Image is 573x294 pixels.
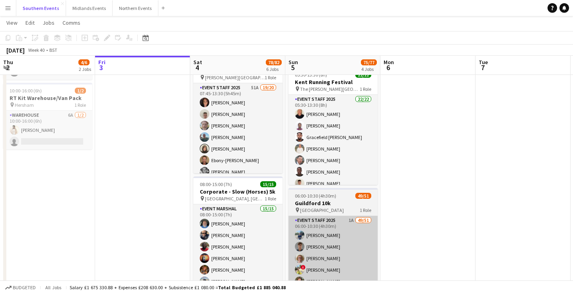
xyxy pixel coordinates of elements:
[361,66,376,72] div: 4 Jobs
[25,19,35,26] span: Edit
[266,66,281,72] div: 6 Jobs
[39,18,58,28] a: Jobs
[382,63,394,72] span: 6
[288,59,298,66] span: Sun
[3,59,13,66] span: Thu
[22,18,38,28] a: Edit
[287,63,298,72] span: 5
[3,18,21,28] a: View
[62,19,80,26] span: Comms
[300,86,360,92] span: The [PERSON_NAME][GEOGRAPHIC_DATA]
[355,193,371,199] span: 49/51
[98,59,105,66] span: Fri
[74,102,86,108] span: 1 Role
[218,284,286,290] span: Total Budgeted £1 885 040.88
[10,88,42,94] span: 10:00-16:00 (6h)
[295,193,336,199] span: 06:00-10:30 (4h30m)
[66,0,113,16] button: Midlands Events
[15,102,34,108] span: Hersham
[16,0,66,16] button: Southern Events
[300,207,344,213] span: [GEOGRAPHIC_DATA]
[3,83,92,149] app-job-card: 10:00-16:00 (6h)1/2RT Kit Warehouse/Van Pack Hersham1 RoleWarehouse6A1/210:00-16:00 (6h)[PERSON_N...
[193,59,202,66] span: Sat
[79,66,91,72] div: 2 Jobs
[205,74,265,80] span: [PERSON_NAME][GEOGRAPHIC_DATA], [GEOGRAPHIC_DATA], [GEOGRAPHIC_DATA]
[70,284,286,290] div: Salary £1 675 330.88 + Expenses £208 630.00 + Subsistence £1 080.00 =
[288,67,378,185] app-job-card: 05:30-13:30 (8h)22/22Kent Running Festival The [PERSON_NAME][GEOGRAPHIC_DATA]1 RoleEvent Staff 20...
[260,181,276,187] span: 15/15
[2,63,13,72] span: 2
[288,200,378,207] h3: Guildford 10k
[200,181,232,187] span: 08:00-15:00 (7h)
[43,19,55,26] span: Jobs
[13,285,36,290] span: Budgeted
[288,78,378,86] h3: Kent Running Festival
[3,94,92,102] h3: RT Kit Warehouse/Van Pack
[26,47,46,53] span: Week 40
[6,19,18,26] span: View
[479,59,488,66] span: Tue
[265,196,276,202] span: 1 Role
[265,74,276,80] span: 1 Role
[193,188,283,195] h3: Corporate - Slow (Horses) 5k
[205,196,265,202] span: [GEOGRAPHIC_DATA], [GEOGRAPHIC_DATA]
[44,284,63,290] span: All jobs
[477,63,488,72] span: 7
[360,86,371,92] span: 1 Role
[49,47,57,53] div: BST
[360,207,371,213] span: 1 Role
[59,18,84,28] a: Comms
[266,59,282,65] span: 78/82
[193,55,283,173] app-job-card: 07:45-13:30 (5h45m)19/20[PERSON_NAME] + Run [PERSON_NAME][GEOGRAPHIC_DATA], [GEOGRAPHIC_DATA], [G...
[4,283,37,292] button: Budgeted
[192,63,202,72] span: 4
[3,111,92,149] app-card-role: Warehouse6A1/210:00-16:00 (6h)[PERSON_NAME]
[97,63,105,72] span: 3
[384,59,394,66] span: Mon
[6,46,25,54] div: [DATE]
[78,59,90,65] span: 4/6
[361,59,377,65] span: 75/77
[75,88,86,94] span: 1/2
[113,0,158,16] button: Northern Events
[301,265,306,270] span: !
